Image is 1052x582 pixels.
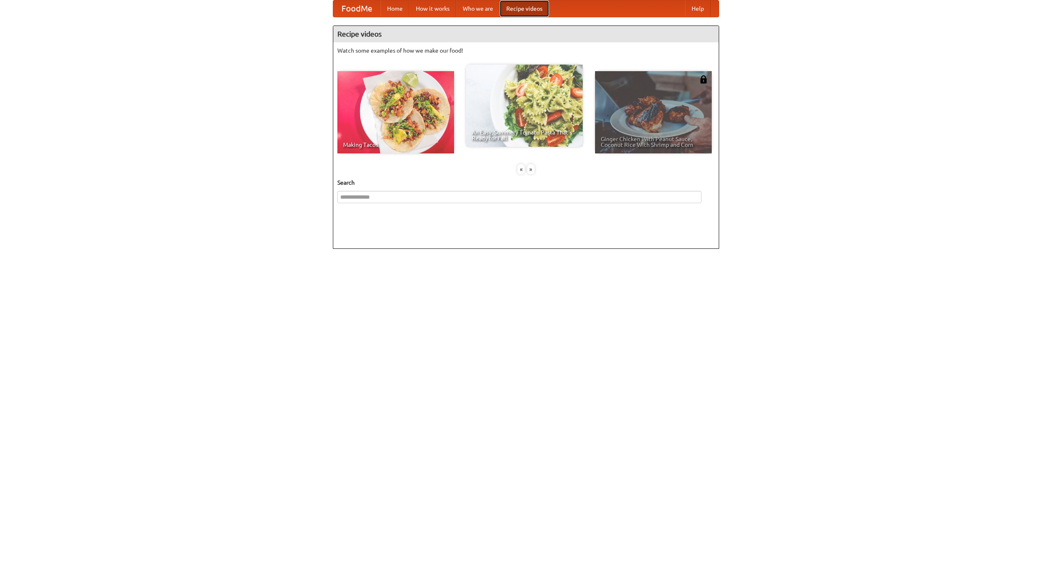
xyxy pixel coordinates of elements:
div: » [527,164,535,174]
a: Who we are [456,0,500,17]
h4: Recipe videos [333,26,719,42]
a: An Easy, Summery Tomato Pasta That's Ready for Fall [466,65,583,147]
span: An Easy, Summery Tomato Pasta That's Ready for Fall [472,130,577,141]
img: 483408.png [699,75,708,83]
p: Watch some examples of how we make our food! [337,46,715,55]
a: Recipe videos [500,0,549,17]
div: « [517,164,525,174]
a: How it works [409,0,456,17]
a: Home [381,0,409,17]
h5: Search [337,179,715,187]
span: Making Tacos [343,142,448,148]
a: Help [685,0,711,17]
a: Making Tacos [337,71,454,153]
a: FoodMe [333,0,381,17]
